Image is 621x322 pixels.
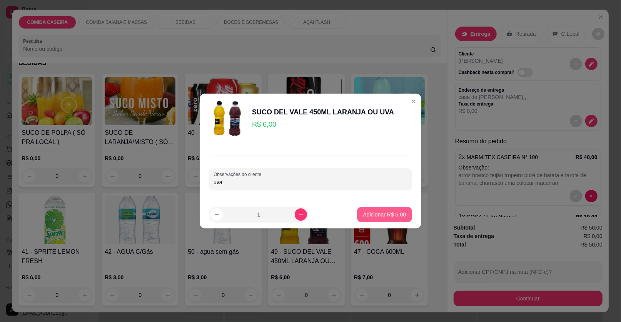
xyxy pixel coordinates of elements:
[252,107,394,117] div: SUCO DEL VALE 450ML LARANJA OU UVA
[210,208,223,221] button: decrease-product-quantity
[295,208,307,221] button: increase-product-quantity
[357,207,412,222] button: Adicionar R$ 6,00
[214,178,407,186] input: Observações do cliente
[209,100,247,138] img: product-image
[214,171,264,178] label: Observações do cliente
[363,211,406,218] p: Adicionar R$ 6,00
[252,119,394,130] p: R$ 6,00
[407,95,420,107] button: Close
